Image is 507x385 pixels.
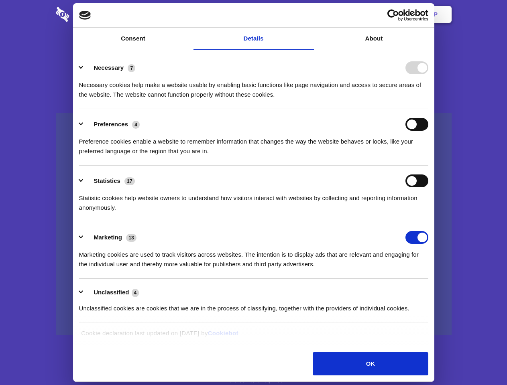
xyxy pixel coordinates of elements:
a: Pricing [236,2,271,27]
span: 4 [132,121,140,129]
button: Statistics (17) [79,174,140,187]
button: Necessary (7) [79,61,140,74]
iframe: Drift Widget Chat Controller [467,345,497,375]
div: Marketing cookies are used to track visitors across websites. The intention is to display ads tha... [79,244,428,269]
a: Login [364,2,399,27]
button: OK [313,352,428,375]
h4: Auto-redaction of sensitive data, encrypted data sharing and self-destructing private chats. Shar... [56,73,452,99]
a: Contact [326,2,362,27]
img: logo [79,11,91,20]
div: Cookie declaration last updated on [DATE] by [75,328,432,344]
button: Marketing (13) [79,231,142,244]
button: Preferences (4) [79,118,145,131]
a: Details [193,28,314,50]
span: 7 [128,64,135,72]
a: Consent [73,28,193,50]
img: logo-wordmark-white-trans-d4663122ce5f474addd5e946df7df03e33cb6a1c49d2221995e7729f52c070b2.svg [56,7,124,22]
div: Preference cookies enable a website to remember information that changes the way the website beha... [79,131,428,156]
label: Necessary [94,64,124,71]
h1: Eliminate Slack Data Loss. [56,36,452,65]
div: Necessary cookies help make a website usable by enabling basic functions like page navigation and... [79,74,428,99]
span: 13 [126,234,136,242]
a: About [314,28,434,50]
div: Unclassified cookies are cookies that we are in the process of classifying, together with the pro... [79,298,428,313]
label: Preferences [94,121,128,128]
span: 17 [124,177,135,185]
a: Wistia video thumbnail [56,113,452,336]
div: Statistic cookies help website owners to understand how visitors interact with websites by collec... [79,187,428,213]
a: Usercentrics Cookiebot - opens in a new window [358,9,428,21]
button: Unclassified (4) [79,288,144,298]
label: Marketing [94,234,122,241]
a: Cookiebot [208,330,238,336]
label: Statistics [94,177,120,184]
span: 4 [132,289,139,297]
